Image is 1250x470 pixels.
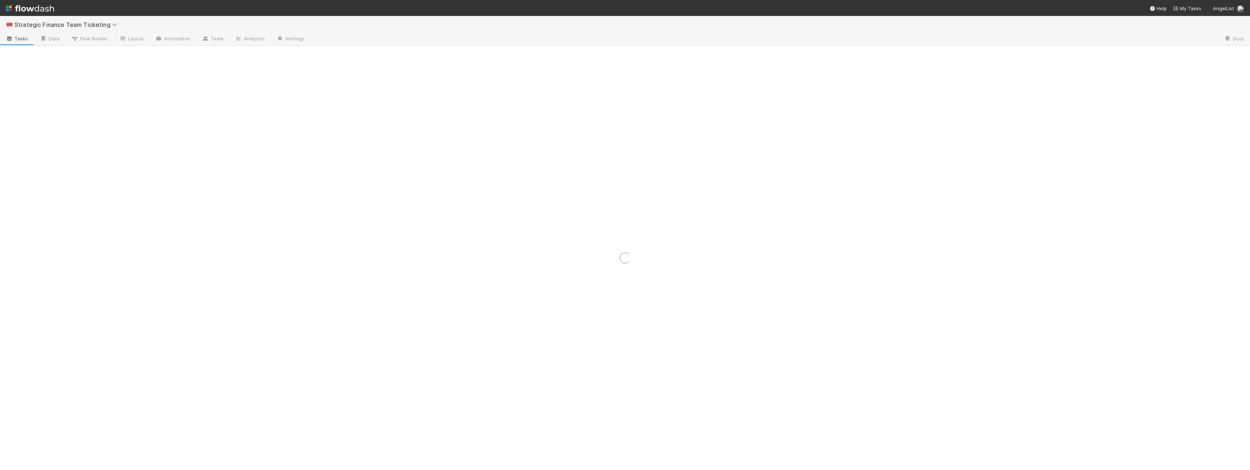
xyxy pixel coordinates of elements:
[65,33,113,45] a: Flow Builder
[1173,5,1201,12] a: My Tasks
[196,33,229,45] a: Team
[271,33,310,45] a: Settings
[149,33,196,45] a: Automation
[6,35,28,42] span: Tasks
[6,2,54,15] img: logo-inverted-e16ddd16eac7371096b0.svg
[1218,33,1250,45] a: Docs
[1173,5,1201,11] span: My Tasks
[229,33,271,45] a: Analytics
[113,33,149,45] a: Layout
[15,21,121,28] span: Strategic Finance Team Ticketing
[1149,5,1167,12] div: Help
[1237,5,1244,12] img: avatar_aa4fbed5-f21b-48f3-8bdd-57047a9d59de.png
[34,33,65,45] a: Data
[6,21,13,28] span: 🎟️
[1213,5,1234,11] span: AngelList
[71,35,108,42] span: Flow Builder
